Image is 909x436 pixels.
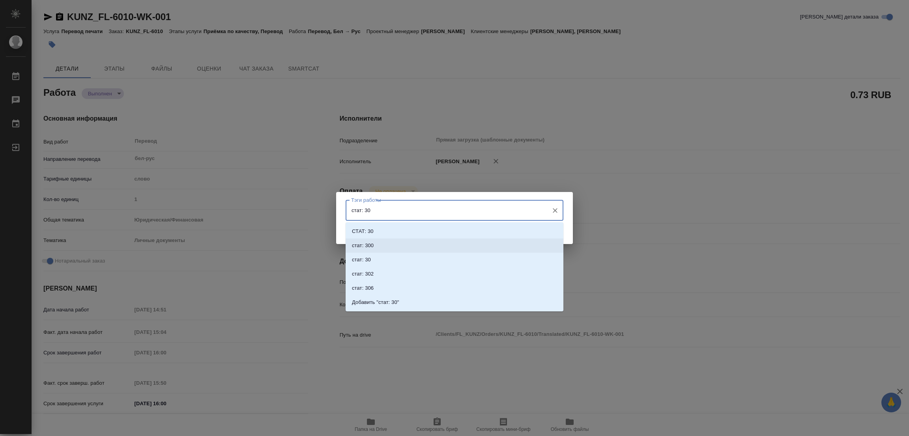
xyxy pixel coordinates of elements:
p: СТАТ: 30 [352,227,374,235]
p: стат: 300 [352,242,374,250]
p: Добавить "стат: 30" [352,298,399,306]
p: стат: 30 [352,256,371,264]
button: Очистить [550,205,561,216]
p: стат: 302 [352,270,374,278]
p: стат: 306 [352,284,374,292]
